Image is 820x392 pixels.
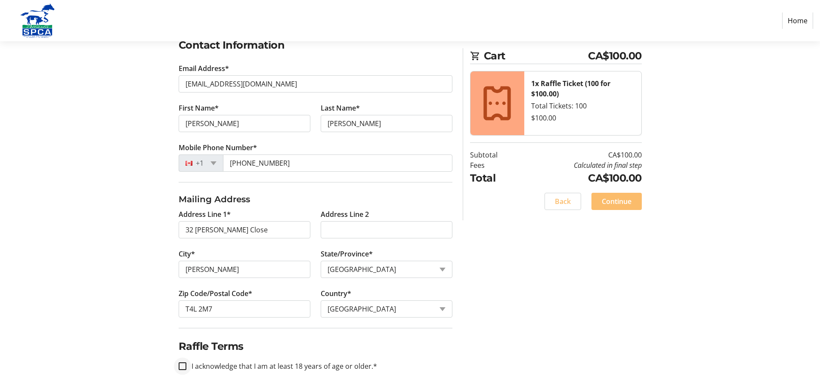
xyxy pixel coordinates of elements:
[531,79,610,99] strong: 1x Raffle Ticket (100 for $100.00)
[531,113,634,123] div: $100.00
[179,103,219,113] label: First Name*
[179,249,195,259] label: City*
[321,103,360,113] label: Last Name*
[179,63,229,74] label: Email Address*
[545,193,581,210] button: Back
[223,154,452,172] input: (506) 234-5678
[470,170,520,186] td: Total
[321,288,351,299] label: Country*
[179,209,231,219] label: Address Line 1*
[470,150,520,160] td: Subtotal
[179,300,310,318] input: Zip or Postal Code
[179,261,310,278] input: City
[179,142,257,153] label: Mobile Phone Number*
[484,48,588,64] span: Cart
[520,170,642,186] td: CA$100.00
[470,160,520,170] td: Fees
[7,3,68,38] img: Alberta SPCA's Logo
[520,150,642,160] td: CA$100.00
[591,193,642,210] button: Continue
[179,221,310,238] input: Address
[186,361,377,371] label: I acknowledge that I am at least 18 years of age or older.*
[520,160,642,170] td: Calculated in final step
[179,37,452,53] h2: Contact Information
[602,196,631,207] span: Continue
[179,193,452,206] h3: Mailing Address
[782,12,813,29] a: Home
[321,249,373,259] label: State/Province*
[588,48,642,64] span: CA$100.00
[555,196,571,207] span: Back
[321,209,369,219] label: Address Line 2
[179,288,252,299] label: Zip Code/Postal Code*
[179,339,452,354] h2: Raffle Terms
[531,101,634,111] div: Total Tickets: 100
